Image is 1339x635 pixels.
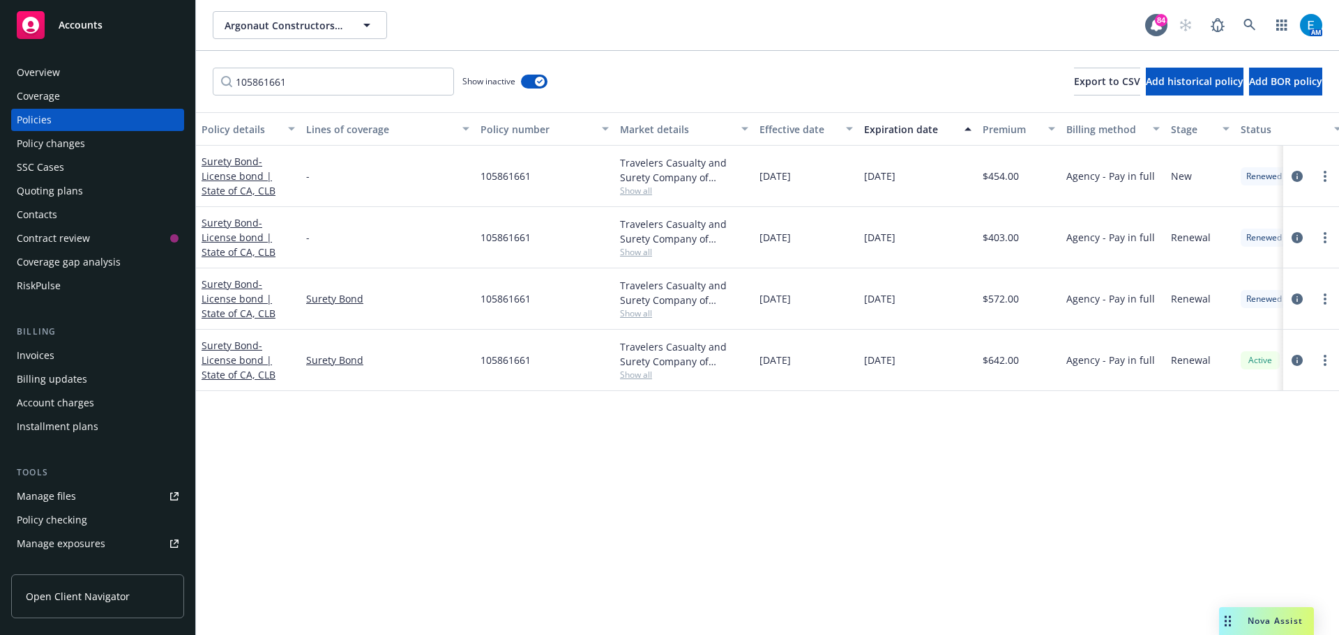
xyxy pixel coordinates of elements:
span: [DATE] [864,230,895,245]
div: Tools [11,466,184,480]
a: Surety Bond [202,277,275,320]
div: Manage files [17,485,76,507]
div: RiskPulse [17,275,61,297]
div: Policy number [481,122,593,137]
div: Coverage [17,85,60,107]
a: more [1317,352,1333,369]
span: $454.00 [983,169,1019,183]
span: Renewal [1171,353,1211,367]
span: Export to CSV [1074,75,1140,88]
a: more [1317,229,1333,246]
a: Surety Bond [306,291,469,306]
div: Premium [983,122,1040,137]
span: Renewed [1246,231,1282,244]
span: Agency - Pay in full [1066,291,1155,306]
div: Overview [17,61,60,84]
span: Agency - Pay in full [1066,169,1155,183]
div: Travelers Casualty and Surety Company of America, Travelers Insurance [620,217,748,246]
a: SSC Cases [11,156,184,178]
div: Manage exposures [17,533,105,555]
span: Agency - Pay in full [1066,353,1155,367]
div: Invoices [17,344,54,367]
div: Policy changes [17,132,85,155]
a: circleInformation [1289,352,1306,369]
a: Start snowing [1172,11,1200,39]
a: Search [1236,11,1264,39]
button: Premium [977,112,1061,146]
button: Billing method [1061,112,1165,146]
a: circleInformation [1289,291,1306,307]
div: Expiration date [864,122,956,137]
div: Travelers Casualty and Surety Company of America, Travelers Insurance [620,278,748,307]
a: Coverage [11,85,184,107]
div: Drag to move [1219,607,1236,635]
span: - License bond | State of CA, CLB [202,277,275,320]
span: 105861661 [481,291,531,306]
a: Policies [11,109,184,131]
div: SSC Cases [17,156,64,178]
span: - [306,169,310,183]
div: Status [1241,122,1326,137]
span: Add BOR policy [1249,75,1322,88]
span: New [1171,169,1192,183]
span: Renewal [1171,230,1211,245]
div: Billing method [1066,122,1144,137]
span: [DATE] [864,291,895,306]
a: Accounts [11,6,184,45]
a: circleInformation [1289,168,1306,185]
span: [DATE] [759,291,791,306]
a: Coverage gap analysis [11,251,184,273]
div: 84 [1155,14,1167,26]
span: Renewed [1246,293,1282,305]
input: Filter by keyword... [213,68,454,95]
span: 105861661 [481,353,531,367]
div: Billing updates [17,368,87,390]
span: Add historical policy [1146,75,1243,88]
div: Contacts [17,204,57,226]
span: - [306,230,310,245]
div: Travelers Casualty and Surety Company of America, Travelers Insurance [620,339,748,369]
div: Policy checking [17,509,87,531]
span: $403.00 [983,230,1019,245]
span: - License bond | State of CA, CLB [202,339,275,381]
div: Manage certificates [17,556,108,579]
button: Expiration date [858,112,977,146]
div: Installment plans [17,415,98,438]
span: [DATE] [759,230,791,245]
div: Effective date [759,122,838,137]
span: Show all [620,307,748,319]
a: circleInformation [1289,229,1306,246]
span: Show all [620,185,748,197]
button: Policy details [196,112,301,146]
a: Billing updates [11,368,184,390]
span: Show all [620,246,748,258]
div: Stage [1171,122,1214,137]
span: [DATE] [864,169,895,183]
span: Show all [620,369,748,381]
button: Policy number [475,112,614,146]
div: Coverage gap analysis [17,251,121,273]
span: Show inactive [462,75,515,87]
span: Accounts [59,20,103,31]
a: Account charges [11,392,184,414]
div: Quoting plans [17,180,83,202]
span: Active [1246,354,1274,367]
span: Renewal [1171,291,1211,306]
button: Add historical policy [1146,68,1243,95]
button: Nova Assist [1219,607,1314,635]
a: Switch app [1268,11,1296,39]
span: [DATE] [759,169,791,183]
a: Invoices [11,344,184,367]
div: Policies [17,109,52,131]
a: Manage files [11,485,184,507]
a: Surety Bond [306,353,469,367]
a: Contacts [11,204,184,226]
div: Contract review [17,227,90,250]
span: Argonaut Constructors, Inc. [225,18,345,33]
button: Market details [614,112,754,146]
a: Quoting plans [11,180,184,202]
button: Stage [1165,112,1235,146]
a: Manage exposures [11,533,184,555]
div: Market details [620,122,733,137]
